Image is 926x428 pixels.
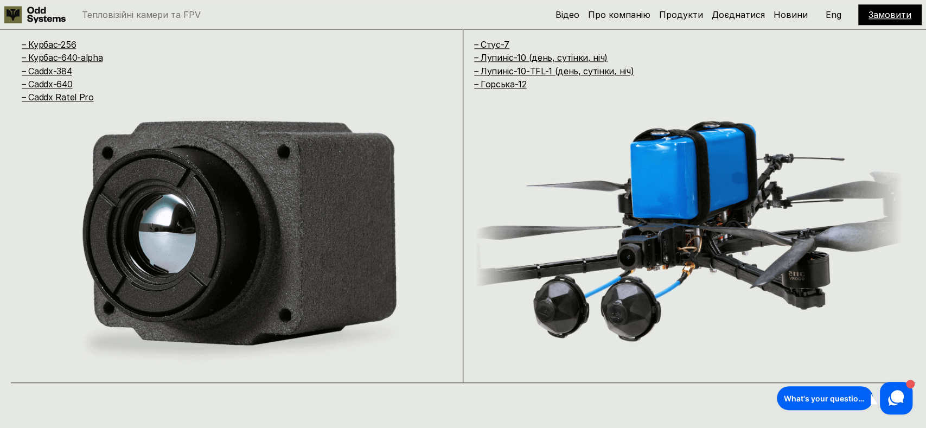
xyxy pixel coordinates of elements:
a: Доєднатися [712,9,765,20]
iframe: HelpCrunch [774,379,915,417]
a: – Курбас-256 [22,39,76,50]
a: Продукти [659,9,703,20]
a: – Лупиніс-10 (день, сутінки, ніч) [474,52,608,63]
a: Відео [555,9,579,20]
p: Eng [826,10,841,19]
a: Замовити [868,9,911,20]
a: – Caddx Ratel Pro [22,92,94,103]
p: Тепловізійні камери та FPV [82,10,201,19]
a: Про компанію [588,9,650,20]
a: Новини [774,9,808,20]
a: – Стус-7 [474,39,509,50]
a: – Горська-12 [474,79,527,90]
a: – Лупиніс-10-TFL-1 (день, сутінки, ніч) [474,66,634,76]
a: – Курбас-640-alpha [22,52,103,63]
a: – Caddx-640 [22,79,72,90]
a: – Caddx-384 [22,66,72,76]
